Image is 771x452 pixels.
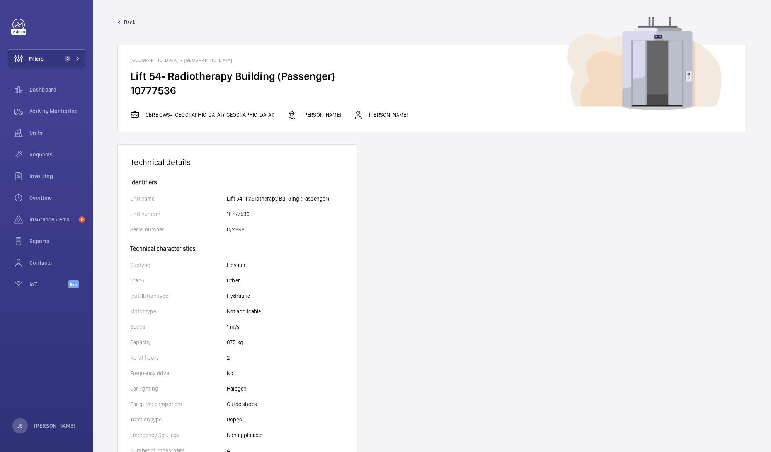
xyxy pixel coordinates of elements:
[227,195,329,202] p: Lift 54- Radiotherapy Building (Passenger)
[227,416,242,423] p: Ropes
[227,369,233,377] p: No
[17,422,23,430] p: JS
[29,86,85,93] span: Dashboard
[130,292,227,300] p: Installation type
[130,354,227,362] p: No of floors
[227,338,243,346] p: 675 kg
[29,194,85,202] span: Overtime
[130,83,734,98] h2: 10777536
[130,277,227,284] p: Brand
[369,111,408,119] p: [PERSON_NAME]
[29,259,85,267] span: Contacts
[130,338,227,346] p: Capacity
[130,179,345,185] h4: Identifiers
[130,369,227,377] p: Frequency drive
[227,210,250,218] p: 10777536
[130,400,227,408] p: Car guide component
[227,308,261,315] p: Not applicable
[130,69,734,83] h2: Lift 54- Radiotherapy Building (Passenger)
[29,216,76,223] span: Insurance items
[68,280,79,288] span: Beta
[227,226,247,233] p: C/28961
[124,19,136,26] span: Back
[146,111,275,119] p: CBRE GWS- [GEOGRAPHIC_DATA] ([GEOGRAPHIC_DATA])
[130,226,227,233] p: Serial number
[130,261,227,269] p: Subtype
[34,422,76,430] p: [PERSON_NAME]
[8,49,85,68] button: Filters2
[130,241,345,252] h4: Technical characteristics
[29,129,85,137] span: Units
[29,280,68,288] span: IoT
[29,237,85,245] span: Reports
[130,431,227,439] p: Emergency Services
[29,151,85,158] span: Requests
[227,400,257,408] p: Guide shoes
[130,157,345,167] h1: Technical details
[130,210,227,218] p: Unit number
[227,292,250,300] p: Hydraulic
[130,58,734,63] h1: [GEOGRAPHIC_DATA] - [GEOGRAPHIC_DATA]
[130,195,227,202] p: Unit name
[227,354,230,362] p: 2
[303,111,341,119] p: [PERSON_NAME]
[227,261,246,269] p: Elevator
[29,107,85,115] span: Activity Monitoring
[29,55,44,63] span: Filters
[227,277,240,284] p: Other
[130,308,227,315] p: Motor type
[567,17,721,110] img: device image
[130,385,227,393] p: Car lighting
[130,323,227,331] p: Speed
[65,56,71,62] span: 2
[227,431,263,439] p: Non applicable
[79,216,85,223] span: 5
[227,385,247,393] p: Halogen
[227,323,240,331] p: 1 m/s
[29,172,85,180] span: Invoicing
[130,416,227,423] p: Traction type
